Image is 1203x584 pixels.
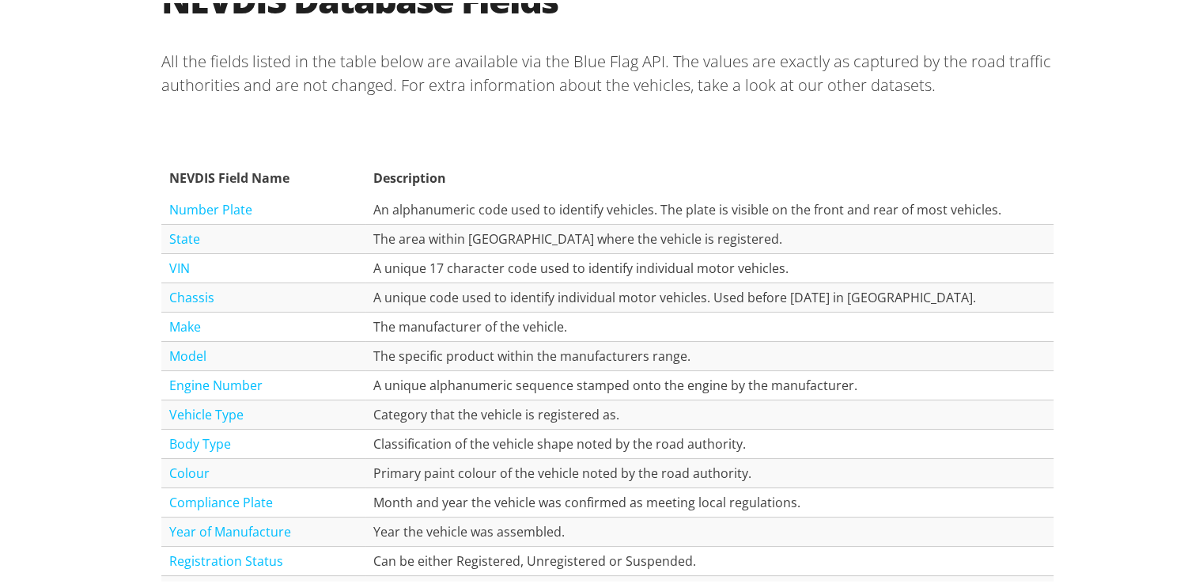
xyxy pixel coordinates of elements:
[365,514,1054,544] td: Year the vehicle was assembled.
[365,368,1054,397] td: A unique alphanumeric sequence stamped onto the engine by the manufacturer.
[169,520,291,537] a: Year of Manufacture
[365,485,1054,514] td: Month and year the vehicle was confirmed as meeting local regulations.
[169,286,214,303] a: Chassis
[169,344,206,362] a: Model
[169,227,200,245] a: State
[365,339,1054,368] td: The specific product within the manufacturers range.
[169,549,283,567] a: Registration Status
[365,544,1054,573] td: Can be either Registered, Unregistered or Suspended.
[365,280,1054,309] td: A unique code used to identify individual motor vehicles. Used before [DATE] in [GEOGRAPHIC_DATA].
[161,157,365,192] th: NEVDIS Field Name
[365,222,1054,251] td: The area within [GEOGRAPHIC_DATA] where the vehicle is registered.
[169,374,263,391] a: Engine Number
[161,34,1054,107] p: All the fields listed in the table below are available via the Blue Flag API. The values are exac...
[169,315,201,332] a: Make
[169,432,231,449] a: Body Type
[365,192,1054,222] td: An alphanumeric code used to identify vehicles. The plate is visible on the front and rear of mos...
[365,397,1054,427] td: Category that the vehicle is registered as.
[169,403,244,420] a: Vehicle Type
[365,456,1054,485] td: Primary paint colour of the vehicle noted by the road authority.
[365,427,1054,456] td: Classification of the vehicle shape noted by the road authority.
[169,461,210,479] a: Colour
[365,309,1054,339] td: The manufacturer of the vehicle.
[365,157,1054,192] th: Description
[169,198,252,215] a: Number Plate
[169,491,273,508] a: Compliance Plate
[169,256,190,274] a: VIN
[365,251,1054,280] td: A unique 17 character code used to identify individual motor vehicles.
